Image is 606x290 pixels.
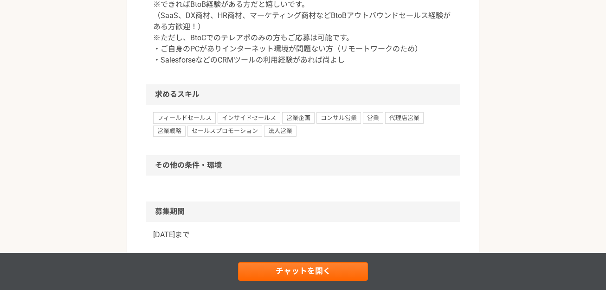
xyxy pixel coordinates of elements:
[238,262,368,281] a: チャットを開く
[316,112,361,123] span: コンサル営業
[146,84,460,105] h2: 求めるスキル
[153,112,216,123] span: フィールドセールス
[385,112,424,123] span: 代理店営業
[146,202,460,222] h2: 募集期間
[153,229,453,240] p: [DATE]まで
[264,126,297,137] span: 法人営業
[153,126,186,137] span: 営業戦略
[282,112,315,123] span: 営業企画
[146,155,460,176] h2: その他の条件・環境
[218,112,280,123] span: インサイドセールス
[363,112,383,123] span: 営業
[187,126,262,137] span: セールスプロモーション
